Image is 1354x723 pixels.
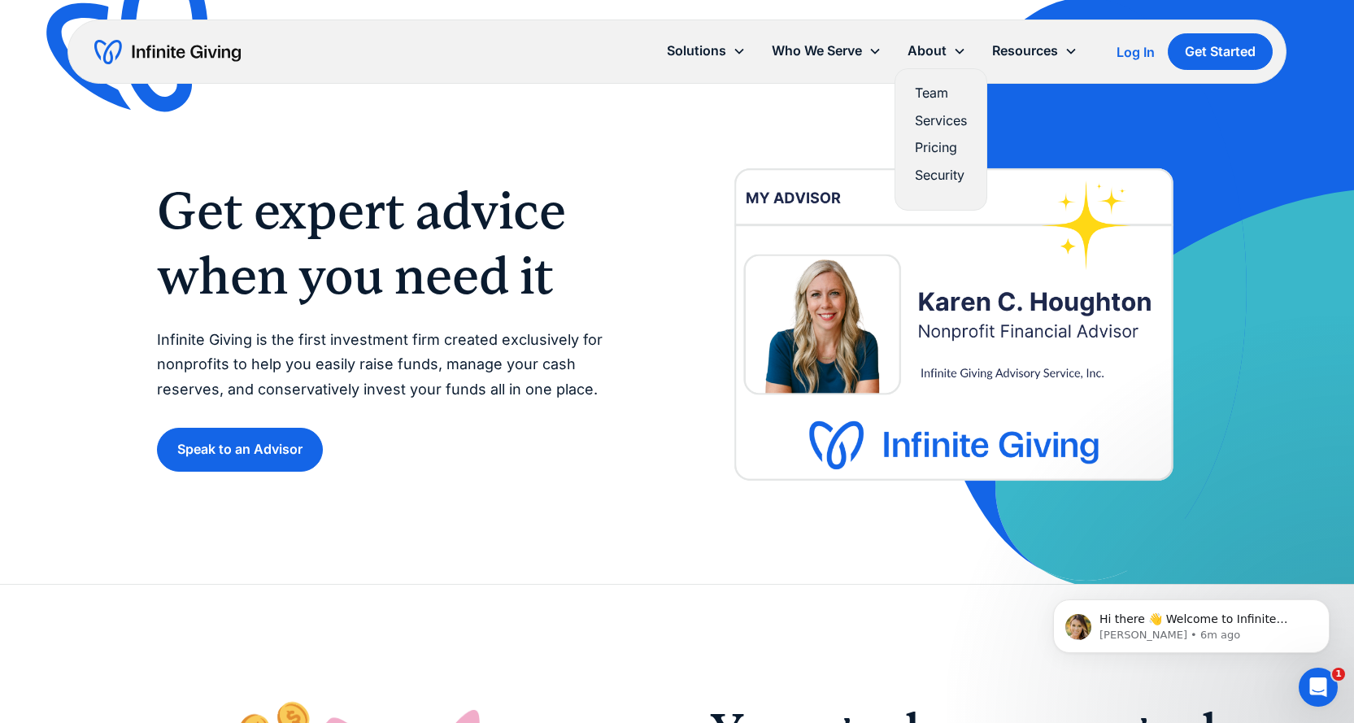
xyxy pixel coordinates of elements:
div: About [908,40,947,62]
h1: Get expert advice when you need it [157,178,645,308]
div: Resources [992,40,1058,62]
div: Who We Serve [772,40,862,62]
iframe: Intercom notifications message [1029,565,1354,679]
a: Security [915,164,967,186]
nav: About [895,68,987,211]
div: Resources [979,33,1091,68]
div: Log In [1117,46,1155,59]
a: home [94,39,241,65]
p: Infinite Giving is the first investment firm created exclusively for nonprofits to help you easil... [157,328,645,403]
iframe: Intercom live chat [1299,668,1338,707]
div: About [895,33,979,68]
a: Speak to an Advisor [157,428,323,471]
a: Pricing [915,137,967,159]
a: Team [915,82,967,104]
div: Who We Serve [759,33,895,68]
div: Solutions [667,40,726,62]
div: Solutions [654,33,759,68]
a: Services [915,110,967,132]
a: Get Started [1168,33,1273,70]
a: Log In [1117,42,1155,62]
span: 1 [1332,668,1345,681]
